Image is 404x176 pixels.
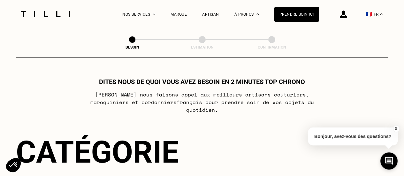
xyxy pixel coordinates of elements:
[153,13,155,15] img: Menu déroulant
[100,45,164,50] div: Besoin
[240,45,304,50] div: Confirmation
[16,134,388,170] div: Catégorie
[380,13,383,15] img: menu déroulant
[171,12,187,17] a: Marque
[19,11,72,17] img: Logo du service de couturière Tilli
[202,12,219,17] a: Artisan
[340,11,347,18] img: icône connexion
[274,7,319,22] a: Prendre soin ici
[393,125,399,132] button: X
[366,11,372,17] span: 🇫🇷
[75,91,329,114] p: [PERSON_NAME] nous faisons appel aux meilleurs artisans couturiers , maroquiniers et cordonniers ...
[256,13,259,15] img: Menu déroulant à propos
[170,45,234,50] div: Estimation
[99,78,305,86] h1: Dites nous de quoi vous avez besoin en 2 minutes top chrono
[308,127,398,145] p: Bonjour, avez-vous des questions?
